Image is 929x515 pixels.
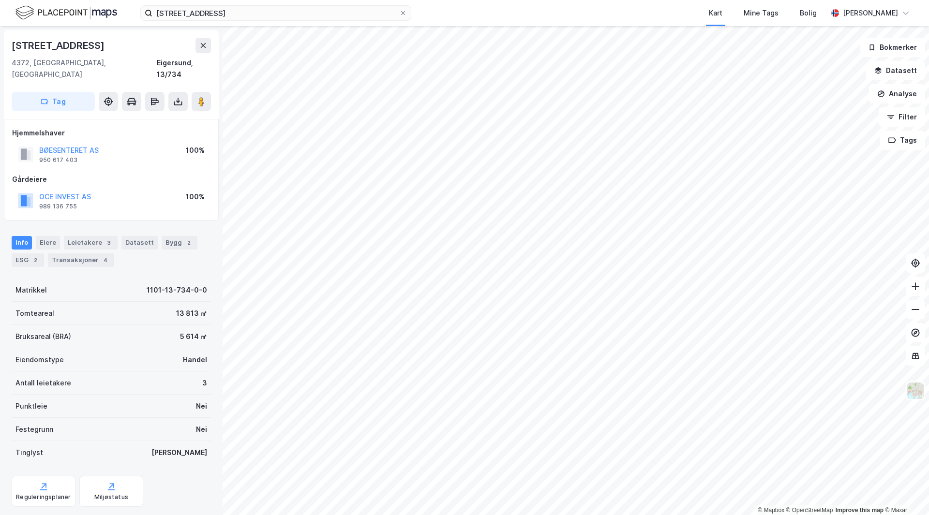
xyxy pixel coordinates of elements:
button: Tags [880,131,925,150]
div: 2 [184,238,194,248]
div: 5 614 ㎡ [180,331,207,342]
div: Eigersund, 13/734 [157,57,211,80]
button: Analyse [869,84,925,103]
div: 13 813 ㎡ [176,308,207,319]
div: 4372, [GEOGRAPHIC_DATA], [GEOGRAPHIC_DATA] [12,57,157,80]
div: Info [12,236,32,250]
div: Hjemmelshaver [12,127,210,139]
div: Bolig [800,7,817,19]
a: OpenStreetMap [786,507,833,514]
div: Transaksjoner [48,253,114,267]
div: 4 [101,255,110,265]
div: Antall leietakere [15,377,71,389]
div: 989 136 755 [39,203,77,210]
div: 2 [30,255,40,265]
div: Festegrunn [15,424,53,435]
div: Miljøstatus [94,493,128,501]
div: Nei [196,400,207,412]
div: 1101-13-734-0-0 [147,284,207,296]
div: Bygg [162,236,197,250]
div: Eiere [36,236,60,250]
div: 3 [202,377,207,389]
div: 3 [104,238,114,248]
div: Kart [709,7,722,19]
div: [PERSON_NAME] [843,7,898,19]
div: Reguleringsplaner [16,493,71,501]
img: Z [906,382,925,400]
button: Tag [12,92,95,111]
div: [PERSON_NAME] [151,447,207,458]
button: Filter [879,107,925,127]
div: Bruksareal (BRA) [15,331,71,342]
div: ESG [12,253,44,267]
div: Tinglyst [15,447,43,458]
div: [STREET_ADDRESS] [12,38,106,53]
div: Punktleie [15,400,47,412]
button: Bokmerker [860,38,925,57]
div: 950 617 403 [39,156,77,164]
div: Matrikkel [15,284,47,296]
input: Søk på adresse, matrikkel, gårdeiere, leietakere eller personer [152,6,399,20]
button: Datasett [866,61,925,80]
div: Kontrollprogram for chat [881,469,929,515]
div: Tomteareal [15,308,54,319]
div: Eiendomstype [15,354,64,366]
div: 100% [186,145,205,156]
div: Gårdeiere [12,174,210,185]
div: Leietakere [64,236,118,250]
a: Mapbox [758,507,784,514]
div: Mine Tags [744,7,779,19]
div: Handel [183,354,207,366]
img: logo.f888ab2527a4732fd821a326f86c7f29.svg [15,4,117,21]
a: Improve this map [836,507,884,514]
div: Nei [196,424,207,435]
div: Datasett [121,236,158,250]
div: 100% [186,191,205,203]
iframe: Chat Widget [881,469,929,515]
